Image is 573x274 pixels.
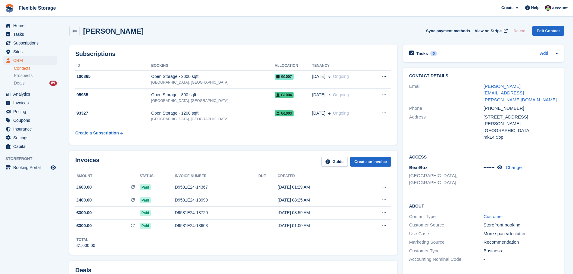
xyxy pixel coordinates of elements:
[312,110,325,116] span: [DATE]
[409,256,484,263] div: Accounting Nominal Code
[532,26,564,36] a: Edit Contact
[484,248,558,254] div: Business
[409,154,558,160] h2: Access
[14,80,25,86] span: Deals
[151,73,275,80] div: Open Storage - 2000 sqft
[13,21,49,30] span: Home
[484,84,557,102] a: [PERSON_NAME][EMAIL_ADDRESS][PERSON_NAME][DOMAIN_NAME]
[278,171,359,181] th: Created
[83,27,144,35] h2: [PERSON_NAME]
[484,222,558,229] div: Storefront booking
[484,120,558,127] div: [PERSON_NAME]
[140,197,151,203] span: Paid
[275,74,294,80] span: G1007
[416,51,428,56] h2: Tasks
[3,48,57,56] a: menu
[426,26,470,36] button: Sync payment methods
[76,184,92,190] span: £600.00
[175,223,258,229] div: D9581E24-13603
[3,30,57,38] a: menu
[13,134,49,142] span: Settings
[484,165,495,170] span: •••••••
[13,107,49,116] span: Pricing
[350,157,391,167] a: Create an Invoice
[5,156,60,162] span: Storefront
[13,116,49,125] span: Coupons
[75,157,99,167] h2: Invoices
[506,165,522,170] a: Change
[76,197,92,203] span: £400.00
[151,116,275,122] div: [GEOGRAPHIC_DATA], [GEOGRAPHIC_DATA]
[275,110,294,116] span: G1003
[472,26,509,36] a: View on Stripe
[75,128,123,139] a: Create a Subscription
[75,61,151,71] th: ID
[3,125,57,133] a: menu
[484,239,558,246] div: Recommendation
[14,66,57,71] a: Contacts
[151,92,275,98] div: Open Storage - 800 sqft
[14,80,57,86] a: Deals 89
[312,73,325,80] span: [DATE]
[409,83,484,103] div: Email
[13,56,49,65] span: CRM
[333,92,349,97] span: Ongoing
[76,223,92,229] span: £300.00
[3,21,57,30] a: menu
[75,130,119,136] div: Create a Subscription
[3,116,57,125] a: menu
[50,164,57,171] a: Preview store
[333,74,349,79] span: Ongoing
[75,92,151,98] div: 95935
[75,51,391,57] h2: Subscriptions
[151,98,275,103] div: [GEOGRAPHIC_DATA], [GEOGRAPHIC_DATA]
[501,5,513,11] span: Create
[13,142,49,151] span: Capital
[475,28,502,34] span: View on Stripe
[175,210,258,216] div: D9581E24-13720
[49,81,57,86] div: 89
[278,223,359,229] div: [DATE] 01:00 AM
[140,184,151,190] span: Paid
[511,26,528,36] button: Delete
[484,214,503,219] a: Customer
[333,111,349,115] span: Ongoing
[140,210,151,216] span: Paid
[151,110,275,116] div: Open Storage - 1200 sqft
[409,165,428,170] span: BearBox
[430,51,437,56] div: 0
[484,134,558,141] div: mk14 5bp
[409,203,558,209] h2: About
[75,110,151,116] div: 93327
[76,242,95,249] div: £1,600.00
[258,171,278,181] th: Due
[3,142,57,151] a: menu
[13,39,49,47] span: Subscriptions
[531,5,540,11] span: Help
[151,80,275,85] div: [GEOGRAPHIC_DATA], [GEOGRAPHIC_DATA]
[545,5,551,11] img: Rachael Fisher
[278,184,359,190] div: [DATE] 01:29 AM
[484,230,558,237] div: More space/declutter
[409,248,484,254] div: Customer Type
[409,114,484,141] div: Address
[13,90,49,98] span: Analytics
[278,210,359,216] div: [DATE] 08:59 AM
[76,237,95,242] div: Total
[75,73,151,80] div: 100865
[409,74,558,79] h2: Contact Details
[175,171,258,181] th: Invoice number
[3,56,57,65] a: menu
[3,39,57,47] a: menu
[278,197,359,203] div: [DATE] 08:25 AM
[275,92,294,98] span: G1004
[5,4,14,13] img: stora-icon-8386f47178a22dfd0bd8f6a31ec36ba5ce8667c1dd55bd0f319d3a0aa187defe.svg
[3,90,57,98] a: menu
[409,105,484,112] div: Phone
[16,3,58,13] a: Flexible Storage
[409,172,484,186] li: [GEOGRAPHIC_DATA], [GEOGRAPHIC_DATA]
[484,114,558,121] div: [STREET_ADDRESS]
[175,184,258,190] div: D9581E24-14367
[13,99,49,107] span: Invoices
[484,127,558,134] div: [GEOGRAPHIC_DATA]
